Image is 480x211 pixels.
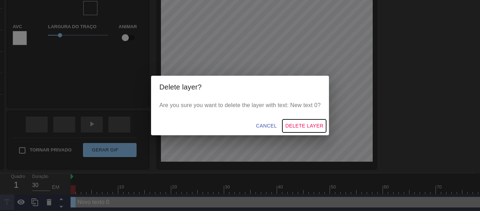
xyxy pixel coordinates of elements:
button: Delete Layer [282,119,326,132]
h2: Delete layer? [160,81,321,93]
span: Cancel [256,122,277,130]
span: Delete Layer [285,122,323,130]
p: Are you sure you want to delete the layer with text: New text 0? [160,101,321,110]
button: Cancel [253,119,280,132]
